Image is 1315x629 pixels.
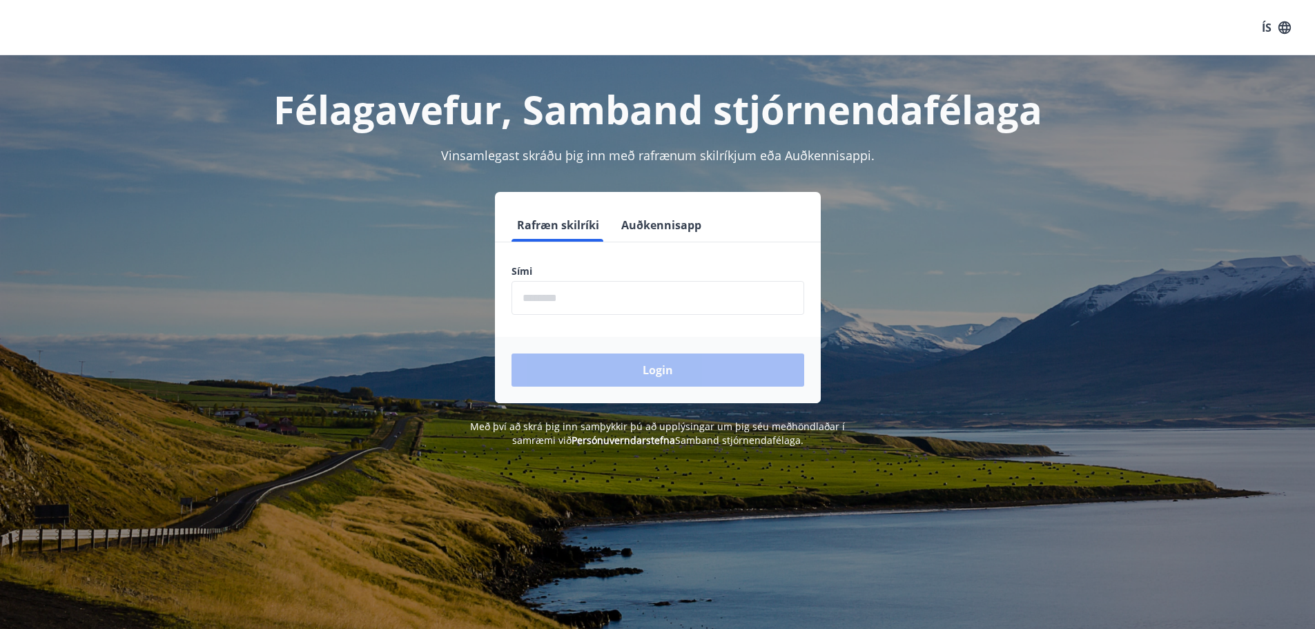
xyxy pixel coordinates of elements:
h1: Félagavefur, Samband stjórnendafélaga [177,83,1138,135]
a: Persónuverndarstefna [572,434,675,447]
button: Rafræn skilríki [512,209,605,242]
span: Með því að skrá þig inn samþykkir þú að upplýsingar um þig séu meðhöndlaðar í samræmi við Samband... [470,420,845,447]
button: ÍS [1254,15,1298,40]
span: Vinsamlegast skráðu þig inn með rafrænum skilríkjum eða Auðkennisappi. [441,147,875,164]
label: Sími [512,264,804,278]
button: Auðkennisapp [616,209,707,242]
